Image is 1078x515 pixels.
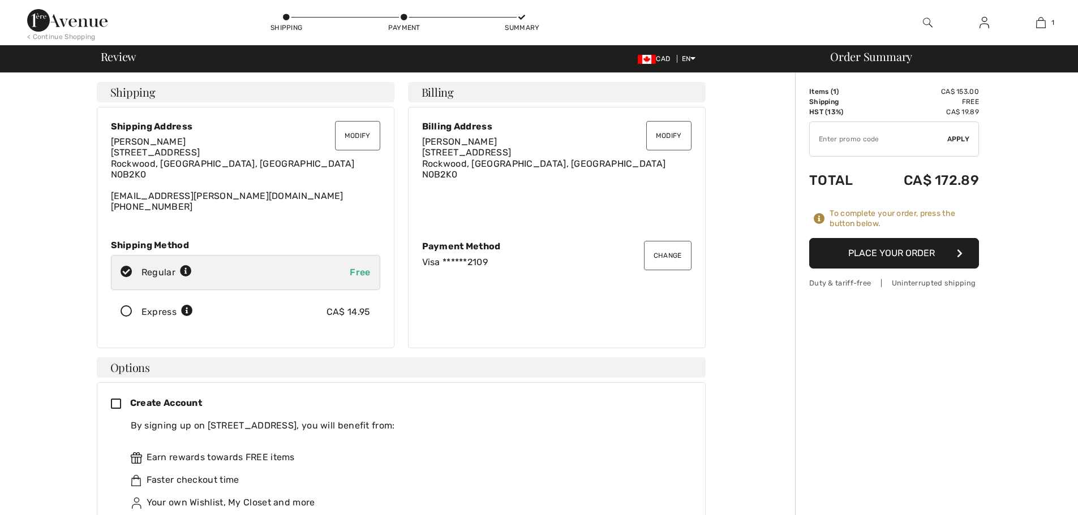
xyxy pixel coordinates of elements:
[871,107,979,117] td: CA$ 19.89
[422,147,666,179] span: [STREET_ADDRESS] Rockwood, [GEOGRAPHIC_DATA], [GEOGRAPHIC_DATA] N0B2K0
[387,23,421,33] div: Payment
[1036,16,1046,29] img: My Bag
[131,451,682,464] div: Earn rewards towards FREE items
[923,16,933,29] img: search the website
[350,267,370,278] span: Free
[817,51,1071,62] div: Order Summary
[111,240,380,250] div: Shipping Method
[111,121,380,132] div: Shipping Address
[809,86,871,97] td: Items ( )
[1051,18,1054,28] span: 1
[947,134,970,144] span: Apply
[335,121,380,150] button: Modify
[1013,16,1068,29] a: 1
[970,16,998,30] a: Sign In
[130,397,202,408] span: Create Account
[810,122,947,156] input: Promo code
[141,266,192,279] div: Regular
[131,497,142,509] img: ownWishlist.svg
[505,23,539,33] div: Summary
[871,161,979,200] td: CA$ 172.89
[101,51,136,62] span: Review
[871,86,979,97] td: CA$ 153.00
[422,241,692,252] div: Payment Method
[638,55,675,63] span: CAD
[131,419,682,432] div: By signing up on [STREET_ADDRESS], you will benefit from:
[131,496,682,509] div: Your own Wishlist, My Closet and more
[131,473,682,487] div: Faster checkout time
[833,88,836,96] span: 1
[97,357,706,378] h4: Options
[327,305,371,319] div: CA$ 14.95
[111,136,186,147] span: [PERSON_NAME]
[422,136,497,147] span: [PERSON_NAME]
[27,32,96,42] div: < Continue Shopping
[269,23,303,33] div: Shipping
[27,9,108,32] img: 1ère Avenue
[131,475,142,486] img: faster.svg
[141,305,193,319] div: Express
[111,136,380,212] div: [EMAIL_ADDRESS][PERSON_NAME][DOMAIN_NAME] [PHONE_NUMBER]
[682,55,696,63] span: EN
[111,147,355,179] span: [STREET_ADDRESS] Rockwood, [GEOGRAPHIC_DATA], [GEOGRAPHIC_DATA] N0B2K0
[422,86,454,98] span: Billing
[644,241,692,270] button: Change
[422,121,692,132] div: Billing Address
[646,121,692,150] button: Modify
[871,97,979,107] td: Free
[110,86,156,98] span: Shipping
[980,16,989,29] img: My Info
[131,452,142,464] img: rewards.svg
[809,238,979,269] button: Place Your Order
[809,161,871,200] td: Total
[830,209,979,229] div: To complete your order, press the button below.
[809,278,979,288] div: Duty & tariff-free | Uninterrupted shipping
[809,97,871,107] td: Shipping
[809,107,871,117] td: HST (13%)
[638,55,656,64] img: Canadian Dollar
